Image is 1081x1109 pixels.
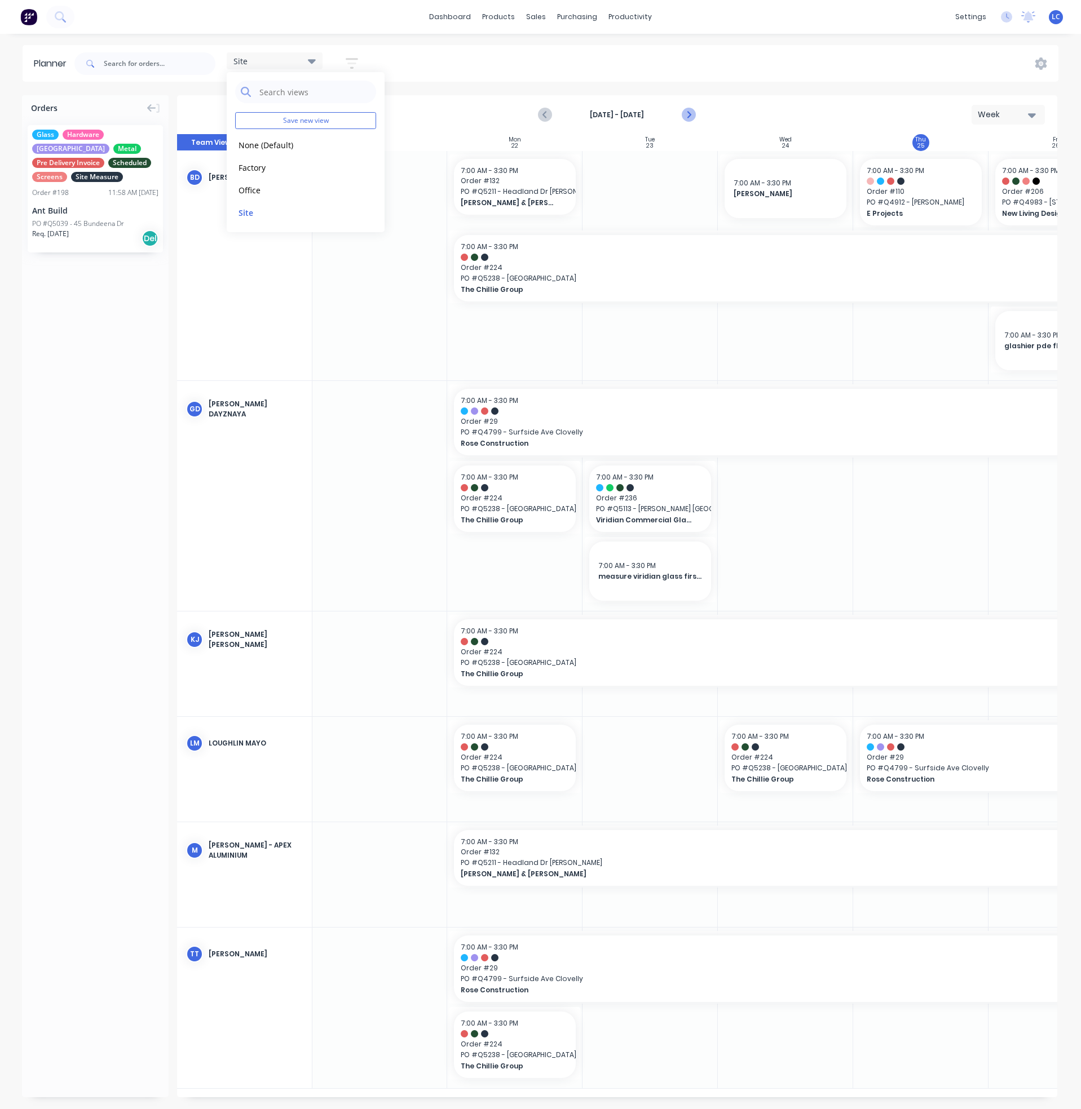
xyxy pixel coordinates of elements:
[461,626,518,636] span: 7:00 AM - 3:30 PM
[461,985,1045,995] span: Rose Construction
[34,57,72,70] div: Planner
[209,172,303,183] div: [PERSON_NAME]
[1052,143,1060,149] div: 26
[779,136,792,143] div: Wed
[461,285,1045,295] span: The Chillie Group
[1052,12,1060,22] span: LC
[461,438,1045,449] span: Rose Construction
[32,188,69,198] div: Order # 198
[867,209,964,219] span: E Projects
[258,81,370,103] input: Search views
[461,176,569,186] span: Order # 132
[142,230,158,247] div: Del
[177,134,245,151] button: Team View
[598,571,702,582] span: measure viridian glass first arrive 6am
[596,504,704,514] span: PO # Q5113 - [PERSON_NAME] [GEOGRAPHIC_DATA]
[598,561,656,570] span: 7:00 AM - 3:30 PM
[108,188,158,198] div: 11:58 AM [DATE]
[209,629,303,650] div: [PERSON_NAME] [PERSON_NAME]
[235,112,376,129] button: Save new view
[596,472,654,482] span: 7:00 AM - 3:30 PM
[32,205,158,216] div: Ant Build
[731,774,829,784] span: The Chillie Group
[731,763,840,773] span: PO # Q5238 - [GEOGRAPHIC_DATA]
[461,396,518,405] span: 7:00 AM - 3:30 PM
[186,401,203,418] div: GD
[63,130,104,140] span: Hardware
[186,169,203,186] div: BD
[461,752,569,762] span: Order # 224
[731,731,789,741] span: 7:00 AM - 3:30 PM
[461,1050,569,1060] span: PO # Q5238 - [GEOGRAPHIC_DATA]
[31,102,58,114] span: Orders
[423,8,476,25] a: dashboard
[461,187,569,197] span: PO # Q5211 - Headland Dr [PERSON_NAME]
[32,219,124,229] div: PO #Q5039 - 45 Bundeena Dr
[461,1061,558,1071] span: The Chillie Group
[461,493,569,503] span: Order # 224
[461,515,558,525] span: The Chillie Group
[461,472,518,482] span: 7:00 AM - 3:30 PM
[734,189,837,199] span: [PERSON_NAME]
[867,731,924,741] span: 7:00 AM - 3:30 PM
[461,1018,518,1028] span: 7:00 AM - 3:30 PM
[867,197,975,207] span: PO # Q4912 - [PERSON_NAME]
[32,144,109,154] span: [GEOGRAPHIC_DATA]
[461,504,569,514] span: PO # Q5238 - [GEOGRAPHIC_DATA]
[209,840,303,860] div: [PERSON_NAME] - Apex Aluminium
[734,178,791,188] span: 7:00 AM - 3:30 PM
[235,138,355,151] button: None (Default)
[235,183,355,196] button: Office
[511,143,518,149] div: 22
[233,55,248,67] span: Site
[186,735,203,752] div: LM
[978,109,1030,121] div: Week
[476,8,520,25] div: products
[915,136,926,143] div: Thu
[235,206,355,219] button: Site
[461,774,558,784] span: The Chillie Group
[461,242,518,251] span: 7:00 AM - 3:30 PM
[32,158,104,168] span: Pre Delivery Invoice
[209,949,303,959] div: [PERSON_NAME]
[972,105,1045,125] button: Week
[461,1039,569,1049] span: Order # 224
[209,399,303,419] div: [PERSON_NAME] Dayznaya
[186,842,203,859] div: M
[209,738,303,748] div: Loughlin Mayo
[603,8,658,25] div: productivity
[461,869,1045,879] span: [PERSON_NAME] & [PERSON_NAME]
[32,130,59,140] span: Glass
[1002,166,1060,175] span: 7:00 AM - 3:30 PM
[645,136,655,143] div: Tue
[461,669,1045,679] span: The Chillie Group
[551,8,603,25] div: purchasing
[1053,136,1060,143] div: Fri
[32,229,69,239] span: Req. [DATE]
[186,631,203,648] div: KJ
[596,515,694,525] span: Viridian Commercial Glazing [GEOGRAPHIC_DATA]
[186,946,203,962] div: TT
[950,8,992,25] div: settings
[782,143,789,149] div: 24
[867,166,924,175] span: 7:00 AM - 3:30 PM
[509,136,521,143] div: Mon
[71,172,123,182] span: Site Measure
[108,158,151,168] span: Scheduled
[917,143,924,149] div: 25
[461,731,518,741] span: 7:00 AM - 3:30 PM
[461,166,518,175] span: 7:00 AM - 3:30 PM
[461,198,558,208] span: [PERSON_NAME] & [PERSON_NAME]
[561,110,673,120] strong: [DATE] - [DATE]
[520,8,551,25] div: sales
[113,144,141,154] span: Metal
[104,52,215,75] input: Search for orders...
[731,752,840,762] span: Order # 224
[461,837,518,846] span: 7:00 AM - 3:30 PM
[32,172,67,182] span: Screens
[461,942,518,952] span: 7:00 AM - 3:30 PM
[235,161,355,174] button: Factory
[867,187,975,197] span: Order # 110
[461,763,569,773] span: PO # Q5238 - [GEOGRAPHIC_DATA]
[596,493,704,503] span: Order # 236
